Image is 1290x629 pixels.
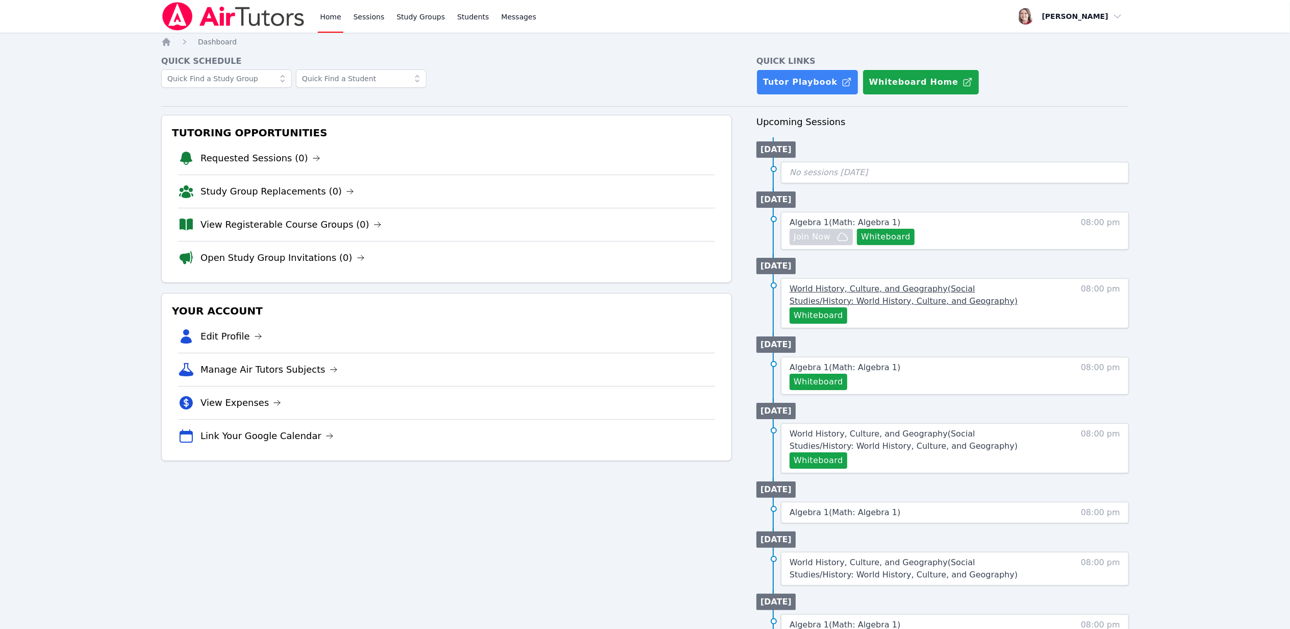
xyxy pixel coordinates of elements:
[200,184,354,199] a: Study Group Replacements (0)
[863,69,979,95] button: Whiteboard Home
[1081,506,1120,519] span: 08:00 pm
[161,2,306,31] img: Air Tutors
[790,229,853,245] button: Join Now
[200,151,320,165] a: Requested Sessions (0)
[170,124,723,142] h3: Tutoring Opportunities
[790,558,1018,579] span: World History, Culture, and Geography ( Social Studies/History: World History, Culture, and Geogr...
[790,283,1038,307] a: World History, Culture, and Geography(Social Studies/History: World History, Culture, and Geography)
[200,362,338,377] a: Manage Air Tutors Subjects
[161,37,1129,47] nav: Breadcrumb
[790,428,1038,452] a: World History, Culture, and Geography(Social Studies/History: World History, Culture, and Geography)
[170,302,723,320] h3: Your Account
[756,69,858,95] a: Tutor Playbook
[790,557,1038,581] a: World History, Culture, and Geography(Social Studies/History: World History, Culture, and Geography)
[756,115,1129,129] h3: Upcoming Sessions
[1081,428,1120,469] span: 08:00 pm
[756,55,1129,67] h4: Quick Links
[296,69,426,88] input: Quick Find a Student
[1081,283,1120,324] span: 08:00 pm
[790,452,847,469] button: Whiteboard
[790,216,900,229] a: Algebra 1(Math: Algebra 1)
[790,374,847,390] button: Whiteboard
[161,69,292,88] input: Quick Find a Study Group
[790,507,900,517] span: Algebra 1 ( Math: Algebra 1 )
[1081,557,1120,581] span: 08:00 pm
[790,506,900,519] a: Algebra 1(Math: Algebra 1)
[198,38,237,46] span: Dashboard
[200,329,262,344] a: Edit Profile
[756,191,796,208] li: [DATE]
[200,396,281,410] a: View Expenses
[161,55,732,67] h4: Quick Schedule
[790,284,1018,306] span: World History, Culture, and Geography ( Social Studies/History: World History, Culture, and Geogr...
[756,336,796,353] li: [DATE]
[790,362,900,372] span: Algebra 1 ( Math: Algebra 1 )
[501,12,537,22] span: Messages
[790,307,847,324] button: Whiteboard
[756,403,796,419] li: [DATE]
[1081,361,1120,390] span: 08:00 pm
[198,37,237,47] a: Dashboard
[200,429,334,443] a: Link Your Google Calendar
[756,141,796,158] li: [DATE]
[857,229,915,245] button: Whiteboard
[790,217,900,227] span: Algebra 1 ( Math: Algebra 1 )
[200,251,365,265] a: Open Study Group Invitations (0)
[790,167,868,177] span: No sessions [DATE]
[756,594,796,610] li: [DATE]
[200,217,382,232] a: View Registerable Course Groups (0)
[1081,216,1120,245] span: 08:00 pm
[756,531,796,548] li: [DATE]
[756,258,796,274] li: [DATE]
[756,481,796,498] li: [DATE]
[794,231,830,243] span: Join Now
[790,361,900,374] a: Algebra 1(Math: Algebra 1)
[790,429,1018,451] span: World History, Culture, and Geography ( Social Studies/History: World History, Culture, and Geogr...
